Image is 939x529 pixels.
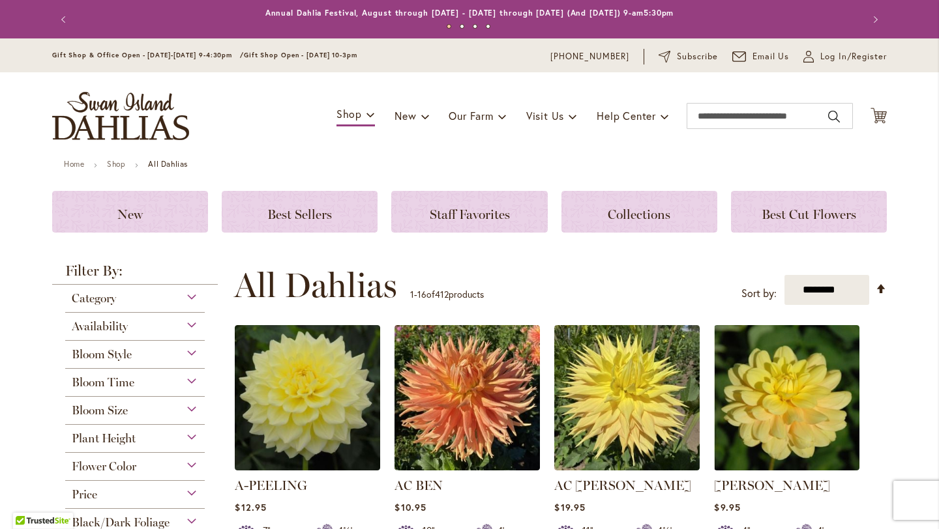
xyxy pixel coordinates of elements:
span: Staff Favorites [430,207,510,222]
span: Availability [72,319,128,334]
span: Email Us [753,50,790,63]
span: Flower Color [72,459,136,474]
span: Price [72,487,97,502]
span: Help Center [597,109,656,122]
a: Staff Favorites [391,191,547,233]
a: New [52,191,208,233]
label: Sort by: [741,281,777,306]
a: AC BEN [395,461,540,473]
a: AC Jeri [554,461,700,473]
strong: Filter By: [52,264,218,285]
a: AC [PERSON_NAME] [554,478,691,493]
button: Previous [52,7,78,33]
span: $19.95 [554,501,585,513]
span: Bloom Time [72,375,134,390]
span: 16 [417,288,426,300]
strong: All Dahlias [148,159,188,169]
a: Best Cut Flowers [731,191,887,233]
img: AHOY MATEY [714,325,859,470]
span: Visit Us [526,109,564,122]
a: A-Peeling [235,461,380,473]
a: Annual Dahlia Festival, August through [DATE] - [DATE] through [DATE] (And [DATE]) 9-am5:30pm [265,8,674,18]
button: 1 of 4 [447,24,451,29]
button: 2 of 4 [460,24,464,29]
a: Home [64,159,84,169]
a: A-PEELING [235,478,307,493]
span: All Dahlias [234,266,397,305]
a: Log In/Register [803,50,887,63]
span: New [395,109,416,122]
a: AC BEN [395,478,443,493]
a: [PHONE_NUMBER] [550,50,629,63]
span: Collections [608,207,670,222]
img: AC BEN [395,325,540,470]
button: Next [861,7,887,33]
span: $12.95 [235,501,266,513]
span: Best Sellers [267,207,332,222]
span: Gift Shop Open - [DATE] 10-3pm [244,51,357,59]
span: 412 [435,288,449,300]
span: Subscribe [677,50,718,63]
span: New [117,207,143,222]
span: Best Cut Flowers [762,207,856,222]
span: Gift Shop & Office Open - [DATE]-[DATE] 9-4:30pm / [52,51,244,59]
a: Best Sellers [222,191,378,233]
img: AC Jeri [554,325,700,470]
span: Shop [336,107,362,121]
span: 1 [410,288,414,300]
span: $10.95 [395,501,426,513]
span: Plant Height [72,431,136,446]
a: AHOY MATEY [714,461,859,473]
span: Our Farm [449,109,493,122]
a: Email Us [732,50,790,63]
a: Collections [561,191,717,233]
iframe: Launch Accessibility Center [10,483,46,519]
span: Bloom Style [72,347,132,362]
span: Category [72,291,116,306]
span: Log In/Register [820,50,887,63]
a: Shop [107,159,125,169]
img: A-Peeling [235,325,380,470]
a: [PERSON_NAME] [714,478,830,493]
a: Subscribe [659,50,718,63]
button: 3 of 4 [473,24,477,29]
span: $9.95 [714,501,740,513]
span: Bloom Size [72,403,128,418]
p: - of products [410,284,484,305]
a: store logo [52,92,189,140]
button: 4 of 4 [486,24,490,29]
